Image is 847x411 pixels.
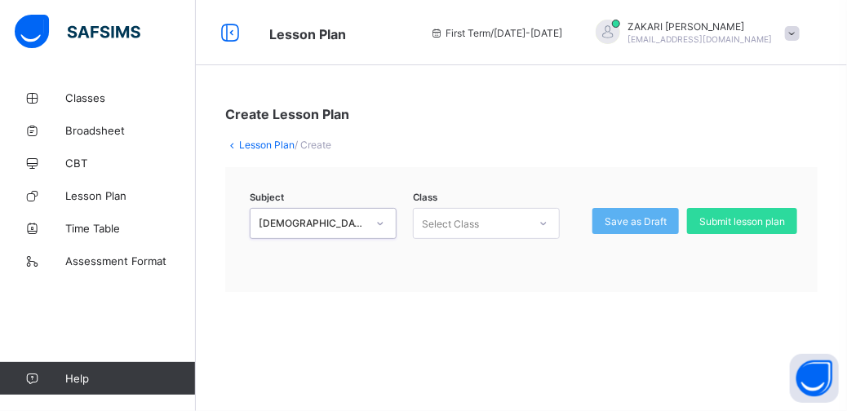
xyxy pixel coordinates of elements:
span: Lesson Plan [65,189,196,202]
span: Subject [250,192,284,203]
span: Lesson Plan [269,26,346,42]
div: Select Class [422,208,479,239]
a: Lesson Plan [239,139,295,151]
span: Assessment Format [65,254,196,267]
span: Class [413,192,437,203]
div: [DEMOGRAPHIC_DATA] Religion Studies (IRS) [259,218,366,230]
span: / Create [295,139,331,151]
button: Open asap [790,354,839,403]
span: [EMAIL_ADDRESS][DOMAIN_NAME] [628,34,773,44]
span: Classes [65,91,196,104]
span: Help [65,372,195,385]
span: Submit lesson plan [699,215,785,228]
img: safsims [15,15,140,49]
span: session/term information [430,27,563,39]
span: Create Lesson Plan [225,106,349,122]
span: ZAKARI [PERSON_NAME] [628,20,773,33]
span: Broadsheet [65,124,196,137]
span: Time Table [65,222,196,235]
span: Save as Draft [605,215,667,228]
span: CBT [65,157,196,170]
div: ZAKARIAHMED [579,20,808,46]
